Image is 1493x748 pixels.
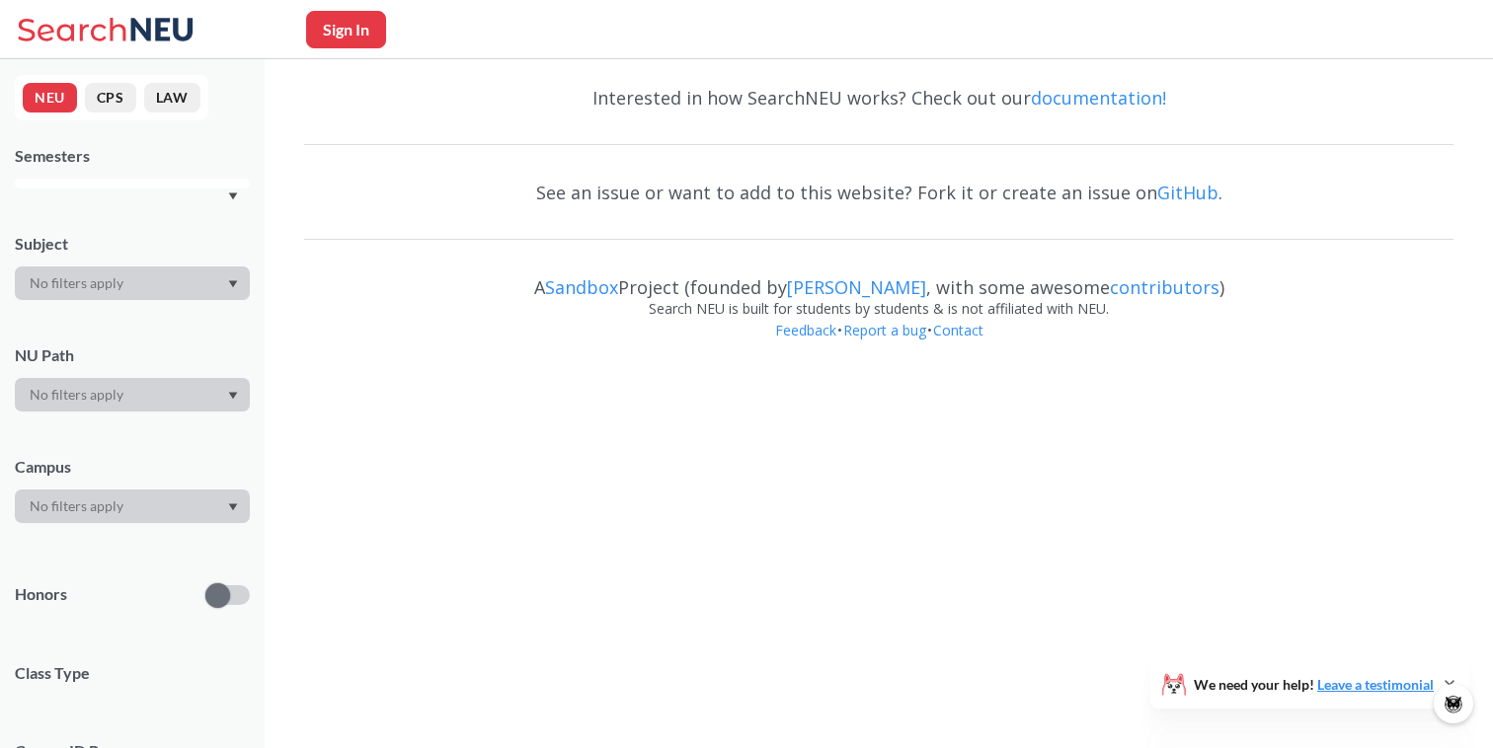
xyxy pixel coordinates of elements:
a: Contact [932,321,984,339]
div: Search NEU is built for students by students & is not affiliated with NEU. [304,298,1454,320]
svg: Dropdown arrow [228,192,238,200]
button: Sign In [306,11,386,48]
a: Sandbox [545,275,618,299]
div: NU Path [15,344,250,366]
div: See an issue or want to add to this website? Fork it or create an issue on . [304,164,1454,221]
div: Campus [15,456,250,478]
div: Semesters [15,145,250,167]
div: • • [304,320,1454,371]
div: Dropdown arrow [15,489,250,523]
div: Dropdown arrow [15,378,250,411]
span: We need your help! [1194,678,1434,692]
svg: Dropdown arrow [228,280,238,288]
button: LAW [144,83,200,112]
a: contributors [1110,275,1219,299]
div: Interested in how SearchNEU works? Check out our [304,69,1454,126]
a: Feedback [774,321,837,339]
div: Dropdown arrow [15,266,250,300]
a: documentation! [1031,86,1166,110]
a: [PERSON_NAME] [787,275,926,299]
svg: Dropdown arrow [228,392,238,400]
div: A Project (founded by , with some awesome ) [304,259,1454,298]
button: NEU [23,83,77,112]
a: GitHub [1157,181,1218,204]
div: Subject [15,233,250,255]
a: Leave a testimonial [1317,676,1434,693]
span: Class Type [15,662,250,684]
p: Honors [15,583,67,606]
a: Report a bug [842,321,927,339]
svg: Dropdown arrow [228,503,238,511]
button: CPS [85,83,136,112]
